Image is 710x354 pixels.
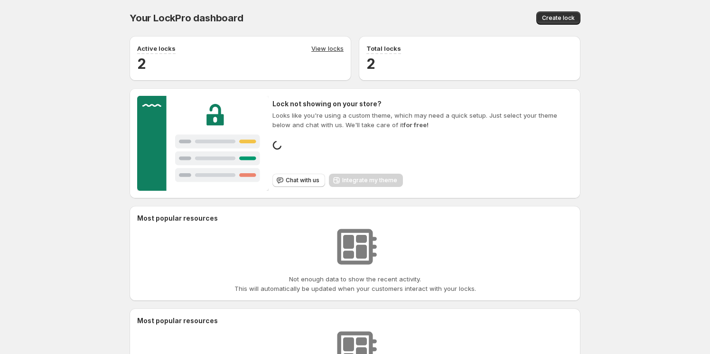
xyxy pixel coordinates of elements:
strong: for free! [403,121,429,129]
span: Create lock [542,14,575,22]
a: View locks [311,44,344,54]
button: Chat with us [272,174,325,187]
p: Looks like you're using a custom theme, which may need a quick setup. Just select your theme belo... [272,111,573,130]
h2: 2 [137,54,344,73]
p: Total locks [366,44,401,53]
p: Not enough data to show the recent activity. This will automatically be updated when your custome... [234,274,476,293]
img: Customer support [137,96,269,191]
img: No resources found [331,223,379,270]
span: Your LockPro dashboard [130,12,243,24]
p: Active locks [137,44,176,53]
h2: Lock not showing on your store? [272,99,573,109]
h2: 2 [366,54,573,73]
h2: Most popular resources [137,214,573,223]
span: Chat with us [286,177,319,184]
button: Create lock [536,11,580,25]
h2: Most popular resources [137,316,573,326]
